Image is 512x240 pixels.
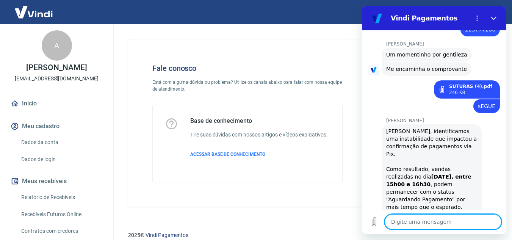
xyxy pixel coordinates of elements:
[5,208,20,223] button: Carregar arquivo
[24,121,115,235] div: [PERSON_NAME], identificamos uma instabilidade que impactou a confirmação de pagamentos via Pix. ...
[146,232,188,238] a: Vindi Pagamentos
[9,173,104,190] button: Meus recebíveis
[9,95,104,112] a: Início
[152,64,343,73] h4: Fale conosco
[190,151,328,158] a: ACESSAR BASE DE CONHECIMENTO
[18,223,104,239] a: Contratos com credores
[18,207,104,222] a: Recebíveis Futuros Online
[152,79,343,93] p: Está com alguma dúvida ou problema? Utilize os canais abaixo para falar com nossa equipe de atend...
[26,64,87,72] p: [PERSON_NAME]
[190,131,328,139] h6: Tire suas dúvidas com nossos artigos e vídeos explicativos.
[9,118,104,135] button: Meu cadastro
[42,30,72,61] div: A
[18,190,104,205] a: Relatório de Recebíveis
[128,231,494,239] p: 2025 ©
[190,152,265,157] span: ACESSAR BASE DE CONHECIMENTO
[18,135,104,150] a: Dados da conta
[15,75,99,83] p: [EMAIL_ADDRESS][DOMAIN_NAME]
[9,0,58,24] img: Vindi
[190,117,328,125] h5: Base de conhecimento
[361,52,476,153] img: Fale conosco
[362,6,506,234] iframe: Janela de mensagens
[476,5,503,19] button: Sair
[18,152,104,167] a: Dados de login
